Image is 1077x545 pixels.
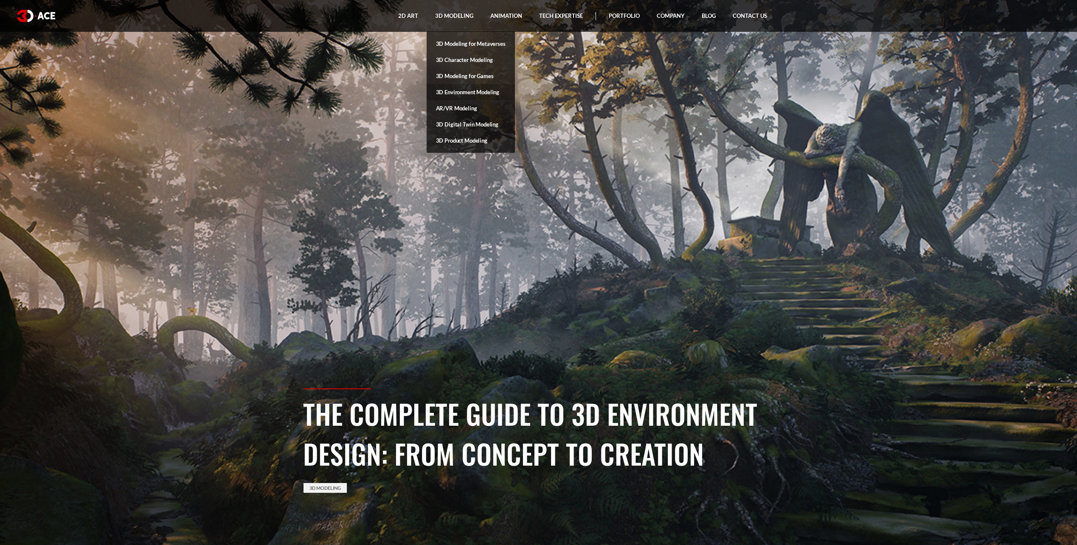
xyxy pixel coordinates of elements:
a: 3D Modeling for Games [427,68,515,84]
a: 3D Character Modeling [427,52,515,68]
a: 3D Product Modeling [427,132,515,149]
a: 3D Environment Modeling [427,84,515,100]
a: AR/VR Modeling [427,100,515,116]
h1: The Complete Guide to 3D Environment Design: From Concept to Creation [303,393,774,473]
a: 3D Modeling for Metaverses [427,36,515,52]
a: 3D Modeling [304,483,347,493]
img: logo white [17,10,55,22]
a: 3D Digital Twin Modeling [427,116,515,132]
